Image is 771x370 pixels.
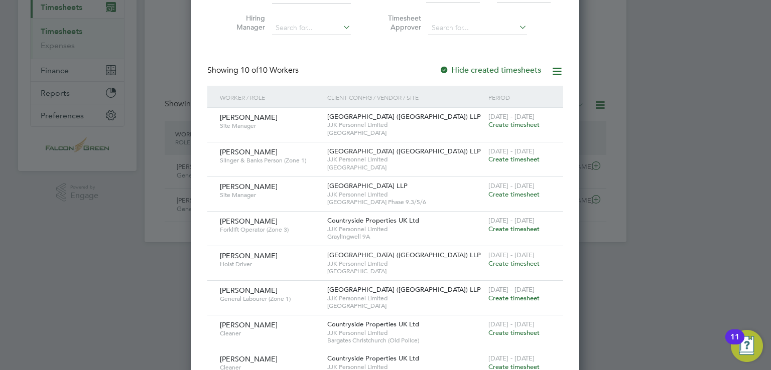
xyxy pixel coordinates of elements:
[240,65,259,75] span: 10 of
[488,251,535,259] span: [DATE] - [DATE]
[327,329,483,337] span: JJK Personnel Limited
[488,354,535,362] span: [DATE] - [DATE]
[488,112,535,121] span: [DATE] - [DATE]
[439,65,541,75] label: Hide created timesheets
[327,198,483,206] span: [GEOGRAPHIC_DATA] Phase 9.3/5/6
[327,163,483,171] span: [GEOGRAPHIC_DATA]
[327,216,419,225] span: Countryside Properties UK Ltd
[240,65,299,75] span: 10 Workers
[327,112,481,121] span: [GEOGRAPHIC_DATA] ([GEOGRAPHIC_DATA]) LLP
[325,86,486,109] div: Client Config / Vendor / Site
[207,65,301,76] div: Showing
[220,286,278,295] span: [PERSON_NAME]
[486,86,553,109] div: Period
[220,354,278,363] span: [PERSON_NAME]
[488,147,535,155] span: [DATE] - [DATE]
[488,155,540,163] span: Create timesheet
[488,285,535,294] span: [DATE] - [DATE]
[327,302,483,310] span: [GEOGRAPHIC_DATA]
[220,14,265,32] label: Hiring Manager
[217,86,325,109] div: Worker / Role
[488,259,540,268] span: Create timesheet
[327,181,408,190] span: [GEOGRAPHIC_DATA] LLP
[220,182,278,191] span: [PERSON_NAME]
[327,267,483,275] span: [GEOGRAPHIC_DATA]
[488,181,535,190] span: [DATE] - [DATE]
[220,295,320,303] span: General Labourer (Zone 1)
[327,320,419,328] span: Countryside Properties UK Ltd
[488,320,535,328] span: [DATE] - [DATE]
[220,329,320,337] span: Cleaner
[220,191,320,199] span: Site Manager
[327,336,483,344] span: Bargates Christchurch (Old Police)
[327,147,481,155] span: [GEOGRAPHIC_DATA] ([GEOGRAPHIC_DATA]) LLP
[220,156,320,164] span: Slinger & Banks Person (Zone 1)
[327,129,483,137] span: [GEOGRAPHIC_DATA]
[220,147,278,156] span: [PERSON_NAME]
[327,191,483,199] span: JJK Personnel Limited
[220,217,278,226] span: [PERSON_NAME]
[730,337,739,350] div: 11
[488,225,540,233] span: Create timesheet
[327,155,483,163] span: JJK Personnel Limited
[272,21,351,35] input: Search for...
[488,190,540,199] span: Create timesheet
[327,225,483,233] span: JJK Personnel Limited
[327,121,483,129] span: JJK Personnel Limited
[327,354,419,362] span: Countryside Properties UK Ltd
[731,330,763,362] button: Open Resource Center, 11 new notifications
[327,233,483,241] span: Graylingwell 9A
[327,260,483,268] span: JJK Personnel Limited
[488,294,540,302] span: Create timesheet
[327,251,481,259] span: [GEOGRAPHIC_DATA] ([GEOGRAPHIC_DATA]) LLP
[220,251,278,260] span: [PERSON_NAME]
[327,294,483,302] span: JJK Personnel Limited
[428,21,527,35] input: Search for...
[220,320,278,329] span: [PERSON_NAME]
[327,285,481,294] span: [GEOGRAPHIC_DATA] ([GEOGRAPHIC_DATA]) LLP
[220,226,320,234] span: Forklift Operator (Zone 3)
[488,120,540,129] span: Create timesheet
[376,14,421,32] label: Timesheet Approver
[220,113,278,122] span: [PERSON_NAME]
[220,122,320,130] span: Site Manager
[488,328,540,337] span: Create timesheet
[220,260,320,268] span: Hoist Driver
[488,216,535,225] span: [DATE] - [DATE]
